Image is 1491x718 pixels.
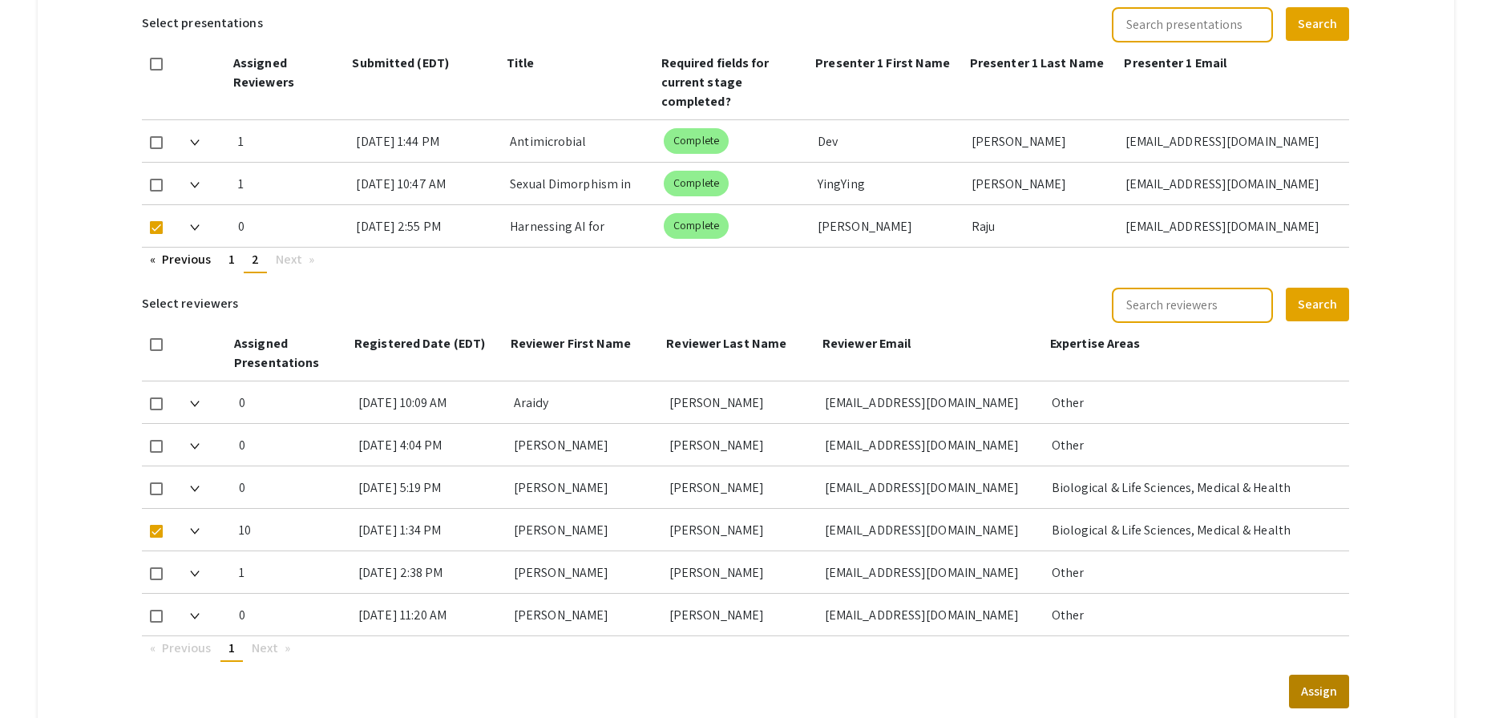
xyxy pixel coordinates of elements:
span: Reviewer Email [822,335,911,352]
mat-chip: Complete [664,213,729,239]
span: Assigned Reviewers [233,54,294,91]
div: 0 [238,205,344,247]
img: Expand arrow [190,443,200,450]
span: Title [507,54,535,71]
span: Expertise Areas [1050,335,1141,352]
input: Search presentations [1112,7,1273,42]
div: [DATE] 1:44 PM [356,120,497,162]
div: [PERSON_NAME] [514,509,657,551]
img: Expand arrow [190,224,200,231]
span: Previous [162,639,212,656]
div: 0 [239,381,345,423]
div: Dev [818,120,959,162]
img: Expand arrow [190,182,200,188]
span: 1 [228,251,235,268]
div: [PERSON_NAME] [972,120,1113,162]
div: [DATE] 1:34 PM [358,509,501,551]
div: 1 [239,551,345,593]
div: [EMAIL_ADDRESS][DOMAIN_NAME] [825,424,1039,466]
div: 0 [239,466,345,508]
div: [PERSON_NAME] [818,205,959,247]
img: Expand arrow [190,571,200,577]
div: [PERSON_NAME] [669,381,812,423]
div: [DATE] 10:47 AM [356,163,497,204]
div: [PERSON_NAME] [514,594,657,635]
div: Antimicrobial Resistance: Exploration of the YscF Protein Type 3 Needle-System using Artificial I... [510,120,651,162]
button: Search [1286,7,1349,41]
div: [EMAIL_ADDRESS][DOMAIN_NAME] [825,466,1039,508]
div: [DATE] 5:19 PM [358,466,501,508]
div: 0 [239,594,345,635]
span: Registered Date (EDT) [354,335,485,352]
div: Biological & Life Sciences, Medical & Health Sciences, Other [1052,509,1337,551]
div: [PERSON_NAME] [514,424,657,466]
div: [DATE] 10:09 AM [358,381,501,423]
div: YingYing [818,163,959,204]
span: Reviewer Last Name [666,335,786,352]
button: Search [1286,288,1349,321]
div: [EMAIL_ADDRESS][DOMAIN_NAME] [825,381,1039,423]
div: Biological & Life Sciences, Medical & Health Sciences, Other [1052,466,1337,508]
span: Presenter 1 Last Name [970,54,1104,71]
div: 1 [238,120,344,162]
div: 0 [239,424,345,466]
h6: Select reviewers [142,286,239,321]
div: Other [1052,594,1337,635]
div: [PERSON_NAME] [972,163,1113,204]
div: Other [1052,551,1337,593]
div: Other [1052,424,1337,466]
div: [EMAIL_ADDRESS][DOMAIN_NAME] [825,551,1039,593]
span: Submitted (EDT) [352,54,449,71]
div: [EMAIL_ADDRESS][DOMAIN_NAME] [825,509,1039,551]
span: Reviewer First Name [511,335,632,352]
span: 2 [252,251,259,268]
div: Other [1052,381,1337,423]
div: [EMAIL_ADDRESS][DOMAIN_NAME] [825,594,1039,635]
span: Presenter 1 Email [1124,54,1226,71]
img: Expand arrow [190,401,200,407]
span: Next [252,639,278,656]
span: Required fields for current stage completed? [661,54,770,110]
div: [PERSON_NAME] [669,551,812,593]
input: Search reviewers [1112,288,1273,323]
div: Araidy [514,381,657,423]
div: [PERSON_NAME] [669,424,812,466]
span: Next [276,251,302,268]
span: Presenter 1 First Name [815,54,950,71]
div: Sexual Dimorphism in Physiological, Metabolic, and Hypothalamic Alterations in the Tg-SwDI Mouse ... [510,163,651,204]
a: Previous page [142,248,220,272]
h6: Select presentations [142,6,263,41]
img: Expand arrow [190,613,200,619]
div: [PERSON_NAME] [669,509,812,551]
div: [PERSON_NAME] [514,551,657,593]
div: [DATE] 2:38 PM [358,551,501,593]
mat-chip: Complete [664,171,729,196]
div: [EMAIL_ADDRESS][DOMAIN_NAME] [1125,205,1337,247]
div: 10 [239,509,345,551]
div: 1 [238,163,344,204]
span: Assigned Presentations [234,335,319,371]
mat-chip: Complete [664,128,729,154]
span: 1 [228,639,235,656]
iframe: Chat [12,646,68,706]
div: Raju [972,205,1113,247]
div: [PERSON_NAME] [669,466,812,508]
div: Harnessing AI for Productive Use in the Classroom: A Research Proposal [510,205,651,247]
div: [DATE] 11:20 AM [358,594,501,635]
div: [EMAIL_ADDRESS][DOMAIN_NAME] [1125,120,1337,162]
ul: Pagination [142,248,1350,273]
div: [PERSON_NAME] [669,594,812,635]
div: [DATE] 2:55 PM [356,205,497,247]
div: [DATE] 4:04 PM [358,424,501,466]
div: [EMAIL_ADDRESS][DOMAIN_NAME] [1125,163,1337,204]
button: Assign [1289,675,1349,708]
img: Expand arrow [190,528,200,534]
img: Expand arrow [190,486,200,492]
div: [PERSON_NAME] [514,466,657,508]
img: Expand arrow [190,139,200,146]
ul: Pagination [142,636,1350,662]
